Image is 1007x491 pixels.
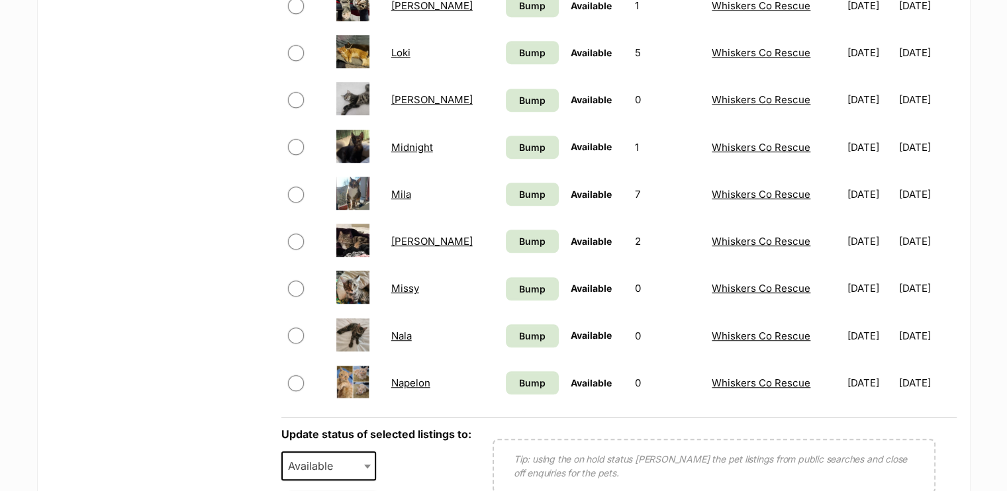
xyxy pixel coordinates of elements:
[571,94,612,105] span: Available
[391,235,473,247] a: [PERSON_NAME]
[712,235,810,247] a: Whiskers Co Rescue
[841,77,898,122] td: [DATE]
[841,313,898,359] td: [DATE]
[506,183,559,206] a: Bump
[514,452,914,480] p: Tip: using the on hold status [PERSON_NAME] the pet listings from public searches and close off e...
[899,313,955,359] td: [DATE]
[519,93,546,107] span: Bump
[841,124,898,170] td: [DATE]
[899,360,955,406] td: [DATE]
[571,236,612,247] span: Available
[281,427,471,441] label: Update status of selected listings to:
[336,177,369,210] img: Mila
[630,218,705,264] td: 2
[630,171,705,217] td: 7
[630,77,705,122] td: 0
[506,136,559,159] a: Bump
[391,282,419,294] a: Missy
[712,93,810,106] a: Whiskers Co Rescue
[506,277,559,300] a: Bump
[841,30,898,75] td: [DATE]
[519,187,546,201] span: Bump
[899,124,955,170] td: [DATE]
[571,330,612,341] span: Available
[519,140,546,154] span: Bump
[281,451,377,480] span: Available
[391,188,411,201] a: Mila
[571,377,612,388] span: Available
[899,30,955,75] td: [DATE]
[841,171,898,217] td: [DATE]
[283,457,346,475] span: Available
[571,283,612,294] span: Available
[506,230,559,253] a: Bump
[506,41,559,64] a: Bump
[841,218,898,264] td: [DATE]
[630,265,705,311] td: 0
[571,47,612,58] span: Available
[391,46,410,59] a: Loki
[571,189,612,200] span: Available
[630,313,705,359] td: 0
[391,93,473,106] a: [PERSON_NAME]
[841,360,898,406] td: [DATE]
[391,330,412,342] a: Nala
[899,265,955,311] td: [DATE]
[630,360,705,406] td: 0
[712,188,810,201] a: Whiskers Co Rescue
[519,376,546,390] span: Bump
[391,141,433,154] a: Midnight
[506,324,559,347] a: Bump
[519,329,546,343] span: Bump
[899,171,955,217] td: [DATE]
[519,234,546,248] span: Bump
[712,377,810,389] a: Whiskers Co Rescue
[630,124,705,170] td: 1
[391,377,430,389] a: Napelon
[712,282,810,294] a: Whiskers Co Rescue
[519,282,546,296] span: Bump
[841,265,898,311] td: [DATE]
[630,30,705,75] td: 5
[712,141,810,154] a: Whiskers Co Rescue
[571,141,612,152] span: Available
[336,35,369,68] img: Loki
[899,218,955,264] td: [DATE]
[712,330,810,342] a: Whiskers Co Rescue
[712,46,810,59] a: Whiskers Co Rescue
[336,224,369,257] img: Millie
[899,77,955,122] td: [DATE]
[506,371,559,394] a: Bump
[519,46,546,60] span: Bump
[506,89,559,112] a: Bump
